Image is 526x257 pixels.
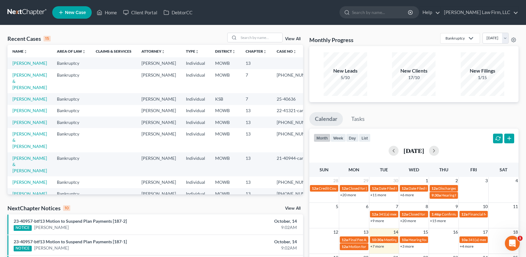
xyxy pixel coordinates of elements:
button: list [359,134,371,142]
span: Discharged for [PERSON_NAME] [438,186,492,191]
a: Districtunfold_more [215,49,236,54]
a: [PERSON_NAME] [12,179,47,185]
span: 11 [512,203,519,210]
span: Date Filed for [PERSON_NAME] & [PERSON_NAME] [408,186,493,191]
td: [PERSON_NAME] [136,105,181,117]
td: [PHONE_NUMBER] [272,69,320,93]
span: 5 [335,203,339,210]
td: 25-40636 [272,93,320,105]
a: +20 more [400,218,416,223]
div: 9:02AM [206,245,297,251]
h3: Monthly Progress [309,36,353,44]
td: [PERSON_NAME] [136,128,181,152]
span: Mon [348,167,359,172]
td: Individual [181,69,210,93]
span: Hearing for [PERSON_NAME] [441,193,490,198]
a: [PERSON_NAME] [12,96,47,102]
a: [PERSON_NAME] [12,120,47,125]
td: [PHONE_NUMBER] [272,117,320,128]
a: View All [285,37,301,41]
td: [PHONE_NUMBER] [272,188,320,212]
input: Search by name... [352,7,409,18]
a: [PERSON_NAME] & [PERSON_NAME] [12,131,47,149]
a: Area of Lawunfold_more [57,49,86,54]
span: 29 [363,177,369,184]
span: Hearing for [PERSON_NAME] [408,237,457,242]
a: 23-40957-btf13 Motion to Suspend Plan Payments [187-1] [14,239,127,244]
button: day [346,134,359,142]
span: Confirmation hearing for Apple Central KC [442,212,511,217]
td: 13 [241,188,272,212]
span: 12a [372,212,378,217]
td: 13 [241,57,272,69]
span: 1 [425,177,429,184]
a: +7 more [370,244,384,249]
td: Bankruptcy [52,57,91,69]
a: [PERSON_NAME] & [PERSON_NAME] [12,191,47,209]
td: Bankruptcy [52,176,91,188]
div: New Leads [324,67,367,74]
a: [PERSON_NAME] [12,108,47,113]
td: MOWB [210,176,241,188]
span: 9 [455,203,459,210]
span: Thu [439,167,448,172]
input: Search by name... [239,33,282,42]
td: 13 [241,117,272,128]
div: 1/15 [461,74,504,81]
a: 23-40957-btf13 Motion to Suspend Plan Payments [187-2] [14,218,127,224]
a: [PERSON_NAME] [34,245,69,251]
a: +4 more [460,244,473,249]
span: 12a [461,212,468,217]
span: 14 [393,228,399,236]
span: 10:30a [372,237,383,242]
a: +11 more [370,193,386,197]
span: 13 [363,228,369,236]
span: 12a [402,186,408,191]
td: 7 [241,93,272,105]
div: 9:02AM [206,224,297,231]
span: 1:46p [431,212,441,217]
span: 12a [342,237,348,242]
th: Claims & Services [91,45,136,57]
div: NextChapter Notices [7,204,70,212]
td: Bankruptcy [52,105,91,117]
span: Meeting of Creditors for [PERSON_NAME] [384,237,453,242]
td: Individual [181,188,210,212]
div: 17/10 [392,74,436,81]
span: 12a [402,212,408,217]
a: Typeunfold_more [186,49,199,54]
a: Home [94,7,120,18]
i: unfold_more [161,50,165,54]
div: 15 [44,36,51,41]
td: MOWB [210,152,241,176]
div: Bankruptcy [445,36,465,41]
td: [PHONE_NUMBER] [272,128,320,152]
span: 10a [402,237,408,242]
a: Tasks [346,112,370,126]
span: Motion for Entry of Discharge for [PERSON_NAME] & [PERSON_NAME] [348,244,465,249]
td: Bankruptcy [52,128,91,152]
span: Sun [320,167,329,172]
td: MOWB [210,105,241,117]
a: +6 more [400,193,414,197]
span: 28 [333,177,339,184]
span: 12a [372,186,378,191]
span: 341(a) meeting for [PERSON_NAME] [379,212,439,217]
td: 13 [241,176,272,188]
a: Attorneyunfold_more [141,49,165,54]
span: 15 [422,228,429,236]
a: [PERSON_NAME] [12,60,47,66]
span: 17 [482,228,488,236]
span: 2 [455,177,459,184]
td: 13 [241,128,272,152]
span: 4 [515,177,519,184]
a: [PERSON_NAME] & [PERSON_NAME] [12,155,47,173]
a: Nameunfold_more [12,49,27,54]
td: 13 [241,152,272,176]
a: Calendar [309,112,343,126]
span: 12a [342,186,348,191]
button: week [330,134,346,142]
td: Bankruptcy [52,117,91,128]
td: Individual [181,117,210,128]
div: Recent Cases [7,35,51,42]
